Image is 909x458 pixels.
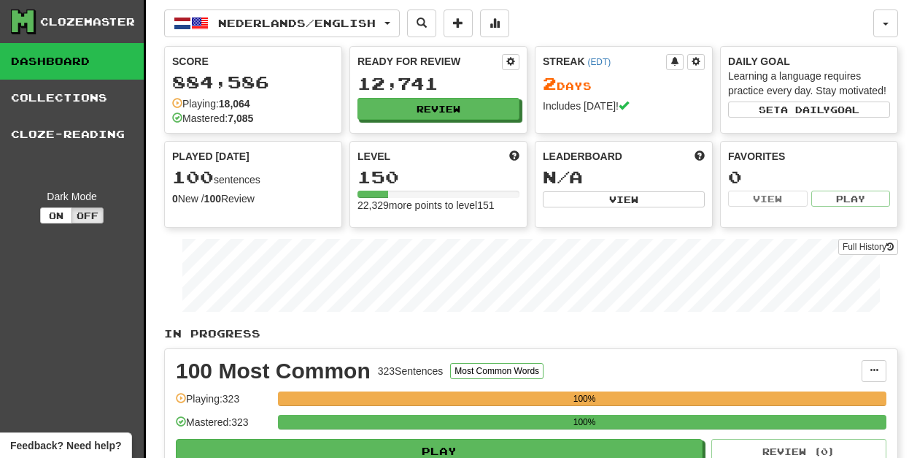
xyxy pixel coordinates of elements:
strong: 0 [172,193,178,205]
div: Mastered: [172,111,253,126]
button: More stats [480,9,509,37]
button: On [40,207,72,224]
button: Review [357,98,519,120]
div: Ready for Review [357,54,502,69]
button: Search sentences [407,9,436,37]
button: Add sentence to collection [444,9,473,37]
div: Day s [543,75,705,93]
button: View [543,191,705,207]
strong: 100 [204,193,221,205]
button: Off [71,207,104,224]
span: 100 [172,167,214,187]
div: 0 [728,168,890,186]
strong: 18,064 [219,98,250,110]
div: 100% [282,415,886,430]
div: Mastered: 323 [176,415,271,439]
strong: 7,085 [228,112,253,124]
span: N/A [543,167,583,187]
div: Dark Mode [11,189,133,204]
div: sentences [172,168,334,187]
div: New / Review [172,191,334,206]
div: Streak [543,54,666,69]
a: (EDT) [587,57,611,67]
span: Played [DATE] [172,149,250,164]
div: Favorites [728,149,890,164]
div: Score [172,54,334,69]
a: Full History [838,239,898,255]
div: Playing: [172,96,250,111]
div: Learning a language requires practice every day. Stay motivated! [728,69,890,98]
span: 2 [543,73,557,93]
div: Clozemaster [40,15,135,29]
span: Open feedback widget [10,438,121,453]
span: Level [357,149,390,164]
div: 323 Sentences [378,364,444,378]
div: 12,741 [357,75,519,93]
span: Leaderboard [543,149,622,164]
div: 150 [357,168,519,186]
div: Includes [DATE]! [543,99,705,113]
div: 22,329 more points to level 151 [357,198,519,213]
button: View [728,191,808,207]
div: 100% [282,392,886,406]
span: a daily [781,104,830,115]
div: 884,586 [172,73,334,91]
p: In Progress [164,327,898,341]
div: Daily Goal [728,54,890,69]
span: Nederlands / English [218,17,376,29]
button: Play [811,191,891,207]
button: Seta dailygoal [728,102,890,118]
button: Nederlands/English [164,9,400,37]
span: This week in points, UTC [695,149,705,164]
div: Playing: 323 [176,392,271,416]
span: Score more points to level up [509,149,519,164]
div: 100 Most Common [176,360,371,382]
button: Most Common Words [450,363,544,379]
